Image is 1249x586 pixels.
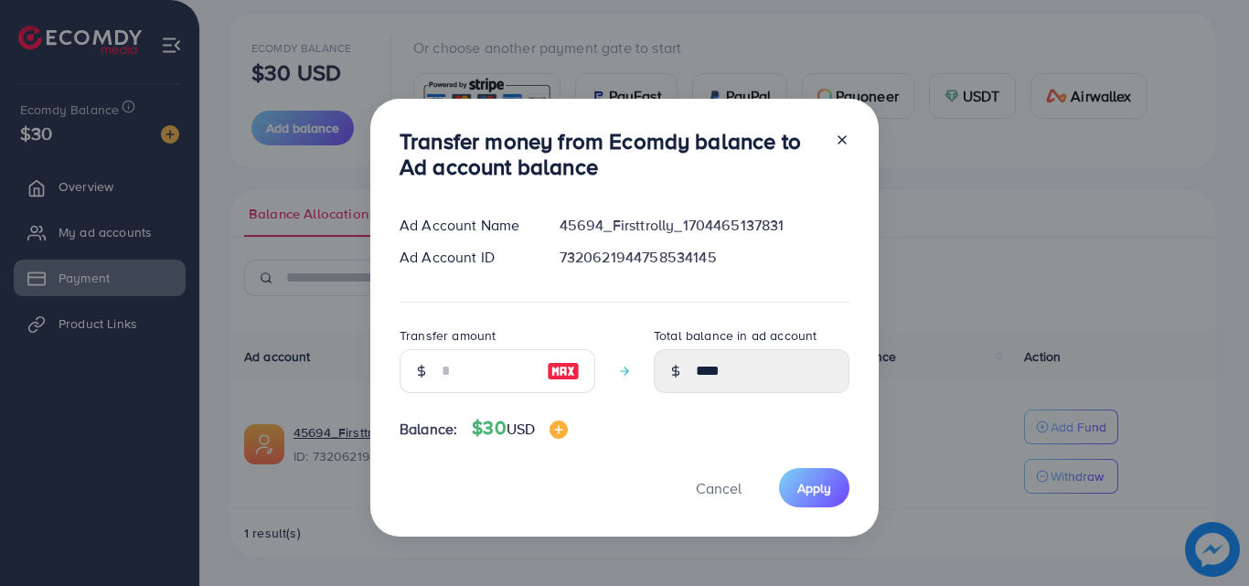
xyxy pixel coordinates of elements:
[547,360,580,382] img: image
[654,326,817,345] label: Total balance in ad account
[797,479,831,497] span: Apply
[550,421,568,439] img: image
[400,419,457,440] span: Balance:
[779,468,849,507] button: Apply
[545,247,864,268] div: 7320621944758534145
[385,247,545,268] div: Ad Account ID
[696,478,742,498] span: Cancel
[545,215,864,236] div: 45694_Firsttrolly_1704465137831
[400,326,496,345] label: Transfer amount
[400,128,820,181] h3: Transfer money from Ecomdy balance to Ad account balance
[472,417,568,440] h4: $30
[507,419,535,439] span: USD
[385,215,545,236] div: Ad Account Name
[673,468,764,507] button: Cancel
